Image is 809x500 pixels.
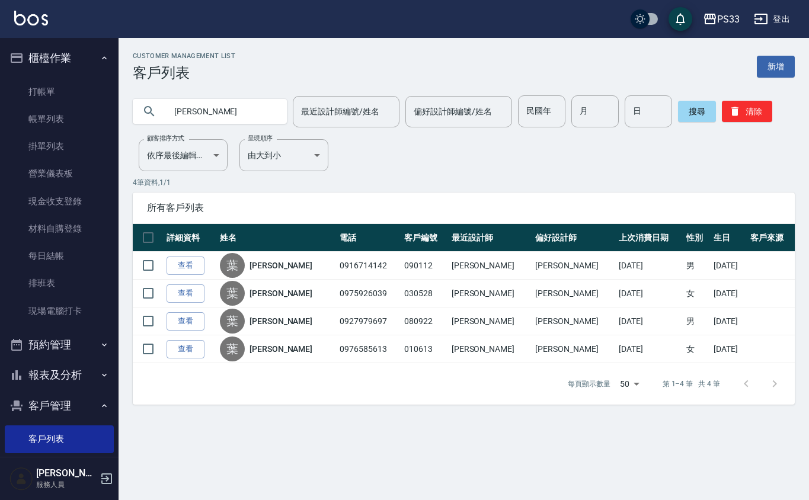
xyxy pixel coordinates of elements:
td: 0916714142 [337,252,401,280]
td: [PERSON_NAME] [532,280,616,307]
td: [DATE] [616,335,683,363]
img: Person [9,467,33,491]
td: 010613 [401,335,449,363]
td: 0975926039 [337,280,401,307]
td: [PERSON_NAME] [532,252,616,280]
button: PS33 [698,7,744,31]
img: Logo [14,11,48,25]
td: 男 [683,252,711,280]
button: 報表及分析 [5,360,114,390]
td: [DATE] [711,307,747,335]
a: 材料自購登錄 [5,215,114,242]
td: 030528 [401,280,449,307]
th: 上次消費日期 [616,224,683,252]
button: save [669,7,692,31]
a: 打帳單 [5,78,114,105]
label: 顧客排序方式 [147,134,184,143]
td: 090112 [401,252,449,280]
td: 男 [683,307,711,335]
th: 客戶來源 [747,224,795,252]
button: 客戶管理 [5,390,114,421]
td: 女 [683,335,711,363]
td: [DATE] [616,252,683,280]
label: 呈現順序 [248,134,273,143]
a: 現場電腦打卡 [5,297,114,325]
div: 葉 [220,336,245,361]
input: 搜尋關鍵字 [166,95,277,127]
th: 最近設計師 [449,224,532,252]
div: 葉 [220,281,245,306]
a: 卡券管理 [5,453,114,480]
td: [DATE] [711,252,747,280]
td: 0976585613 [337,335,401,363]
div: PS33 [717,12,740,27]
td: [DATE] [616,307,683,335]
td: [DATE] [616,280,683,307]
td: [PERSON_NAME] [532,335,616,363]
a: [PERSON_NAME] [250,287,312,299]
td: [PERSON_NAME] [449,307,532,335]
a: 查看 [167,340,204,358]
a: 查看 [167,284,204,303]
td: [DATE] [711,280,747,307]
p: 4 筆資料, 1 / 1 [133,177,795,188]
h3: 客戶列表 [133,65,235,81]
button: 清除 [722,101,772,122]
h2: Customer Management List [133,52,235,60]
p: 每頁顯示數量 [568,379,610,389]
td: 080922 [401,307,449,335]
td: [PERSON_NAME] [532,307,616,335]
h5: [PERSON_NAME] [36,467,97,479]
a: [PERSON_NAME] [250,343,312,355]
th: 偏好設計師 [532,224,616,252]
span: 所有客戶列表 [147,202,781,214]
a: 帳單列表 [5,105,114,133]
td: 0927979697 [337,307,401,335]
th: 生日 [711,224,747,252]
a: 客戶列表 [5,425,114,453]
a: 新增 [757,56,795,78]
td: [PERSON_NAME] [449,252,532,280]
th: 客戶編號 [401,224,449,252]
a: [PERSON_NAME] [250,259,312,271]
div: 依序最後編輯時間 [139,139,228,171]
a: 現金收支登錄 [5,188,114,215]
td: 女 [683,280,711,307]
button: 預約管理 [5,329,114,360]
a: 查看 [167,312,204,331]
a: 營業儀表板 [5,160,114,187]
div: 葉 [220,253,245,278]
div: 50 [615,368,644,400]
a: 查看 [167,257,204,275]
div: 由大到小 [239,139,328,171]
button: 登出 [749,8,795,30]
td: [DATE] [711,335,747,363]
td: [PERSON_NAME] [449,335,532,363]
th: 電話 [337,224,401,252]
button: 搜尋 [678,101,716,122]
div: 葉 [220,309,245,334]
th: 詳細資料 [164,224,217,252]
td: [PERSON_NAME] [449,280,532,307]
th: 姓名 [217,224,337,252]
th: 性別 [683,224,711,252]
a: 排班表 [5,270,114,297]
p: 第 1–4 筆 共 4 筆 [663,379,720,389]
a: [PERSON_NAME] [250,315,312,327]
button: 櫃檯作業 [5,43,114,73]
a: 掛單列表 [5,133,114,160]
a: 每日結帳 [5,242,114,270]
p: 服務人員 [36,479,97,490]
